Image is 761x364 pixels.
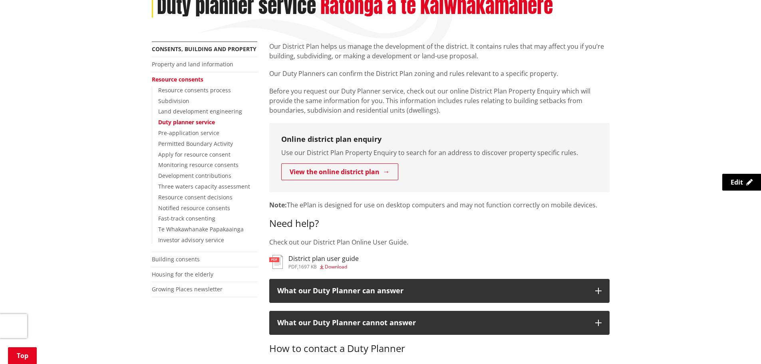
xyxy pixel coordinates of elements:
a: Resource consents [152,76,203,83]
a: Consents, building and property [152,45,256,53]
a: Top [8,347,37,364]
a: Permitted Boundary Activity [158,140,233,147]
img: document-pdf.svg [269,255,283,269]
a: Monitoring resource consents [158,161,238,169]
a: District plan user guide pdf,1697 KB Download [269,255,359,269]
a: Subdivision [158,97,189,105]
h3: How to contact a Duty Planner [269,343,610,354]
a: View the online district plan [281,163,398,180]
p: The ePlan is designed for use on desktop computers and may not function correctly on mobile devices. [269,200,610,210]
strong: Note: [269,201,287,209]
h3: District plan user guide [288,255,359,263]
a: Investor advisory service [158,236,224,244]
p: Before you request our Duty Planner service, check out our online District Plan Property Enquiry ... [269,86,610,115]
div: , [288,265,359,269]
a: Land development engineering [158,107,242,115]
span: Download [325,263,347,270]
span: pdf [288,263,297,270]
a: Te Whakawhanake Papakaainga [158,225,244,233]
button: What our Duty Planner can answer [269,279,610,303]
a: Building consents [152,255,200,263]
p: Our Duty Planners can confirm the District Plan zoning and rules relevant to a specific property. [269,69,610,78]
a: Resource consent decisions [158,193,232,201]
a: Three waters capacity assessment [158,183,250,190]
span: 1697 KB [298,263,317,270]
div: What our Duty Planner cannot answer [277,319,587,327]
iframe: Messenger Launcher [724,330,753,359]
a: Pre-application service [158,129,219,137]
a: Growing Places newsletter [152,285,223,293]
a: Property and land information [152,60,233,68]
div: What our Duty Planner can answer [277,287,587,295]
p: Our District Plan helps us manage the development of the district. It contains rules that may aff... [269,42,610,61]
h3: Need help? [269,218,610,229]
a: Apply for resource consent [158,151,230,158]
span: Edit [731,178,743,187]
p: Use our District Plan Property Enquiry to search for an address to discover property specific rules. [281,148,598,157]
a: Development contributions [158,172,231,179]
a: Duty planner service [158,118,215,126]
button: What our Duty Planner cannot answer [269,311,610,335]
a: Housing for the elderly [152,271,213,278]
h3: Online district plan enquiry [281,135,598,144]
a: Edit [722,174,761,191]
a: Notified resource consents [158,204,230,212]
a: Fast-track consenting [158,215,215,222]
a: Resource consents process [158,86,231,94]
p: Check out our District Plan Online User Guide. [269,237,610,247]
